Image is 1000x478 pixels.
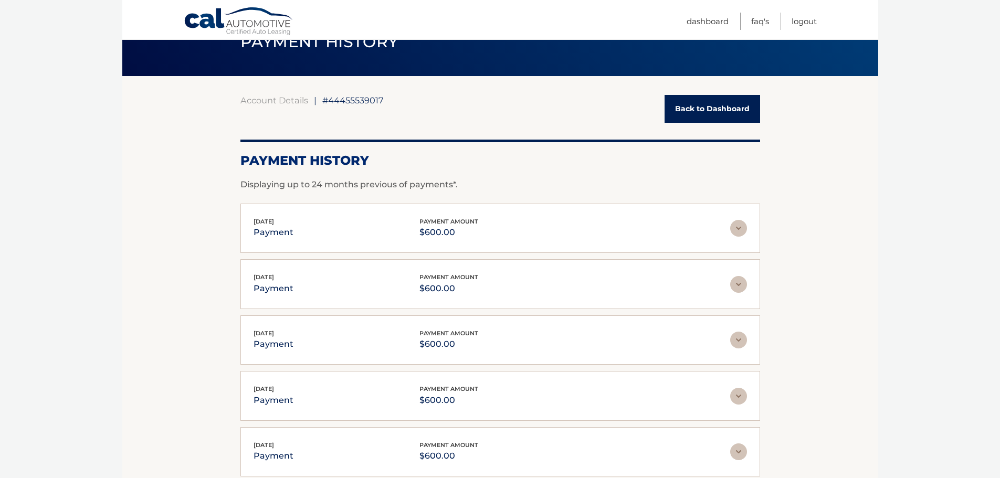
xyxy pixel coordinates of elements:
[240,32,398,51] span: PAYMENT HISTORY
[730,443,747,460] img: accordion-rest.svg
[419,385,478,392] span: payment amount
[419,449,478,463] p: $600.00
[419,273,478,281] span: payment amount
[240,153,760,168] h2: Payment History
[240,178,760,191] p: Displaying up to 24 months previous of payments*.
[419,337,478,352] p: $600.00
[730,220,747,237] img: accordion-rest.svg
[254,218,274,225] span: [DATE]
[322,95,384,105] span: #44455539017
[254,337,293,352] p: payment
[665,95,760,123] a: Back to Dashboard
[419,281,478,296] p: $600.00
[314,95,317,105] span: |
[254,441,274,449] span: [DATE]
[730,276,747,293] img: accordion-rest.svg
[184,7,294,37] a: Cal Automotive
[687,13,729,30] a: Dashboard
[254,330,274,337] span: [DATE]
[419,330,478,337] span: payment amount
[792,13,817,30] a: Logout
[254,273,274,281] span: [DATE]
[254,449,293,463] p: payment
[254,385,274,392] span: [DATE]
[751,13,769,30] a: FAQ's
[254,393,293,408] p: payment
[419,225,478,240] p: $600.00
[254,281,293,296] p: payment
[730,332,747,348] img: accordion-rest.svg
[254,225,293,240] p: payment
[419,393,478,408] p: $600.00
[240,95,308,105] a: Account Details
[730,388,747,405] img: accordion-rest.svg
[419,218,478,225] span: payment amount
[419,441,478,449] span: payment amount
